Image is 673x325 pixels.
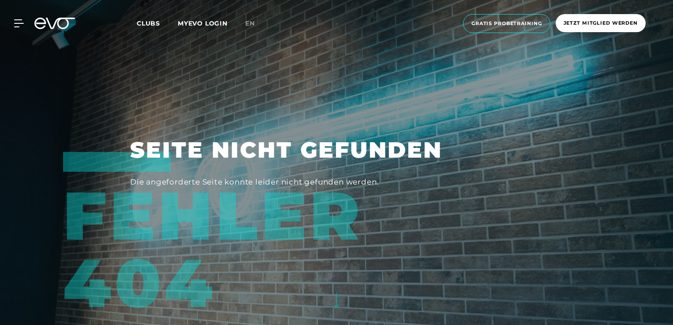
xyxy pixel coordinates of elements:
a: Gratis Probetraining [460,14,553,33]
a: MYEVO LOGIN [178,19,228,27]
h1: Seite nicht gefunden [130,136,543,164]
div: Die angeforderte Seite konnte leider nicht gefunden werden. [130,175,543,189]
span: Gratis Probetraining [471,20,542,27]
span: Jetzt Mitglied werden [564,19,638,27]
span: Clubs [137,19,160,27]
span: en [245,19,255,27]
a: Clubs [137,19,178,27]
a: Jetzt Mitglied werden [553,14,648,33]
div: Fehler 404 [63,152,555,317]
a: en [245,18,265,29]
